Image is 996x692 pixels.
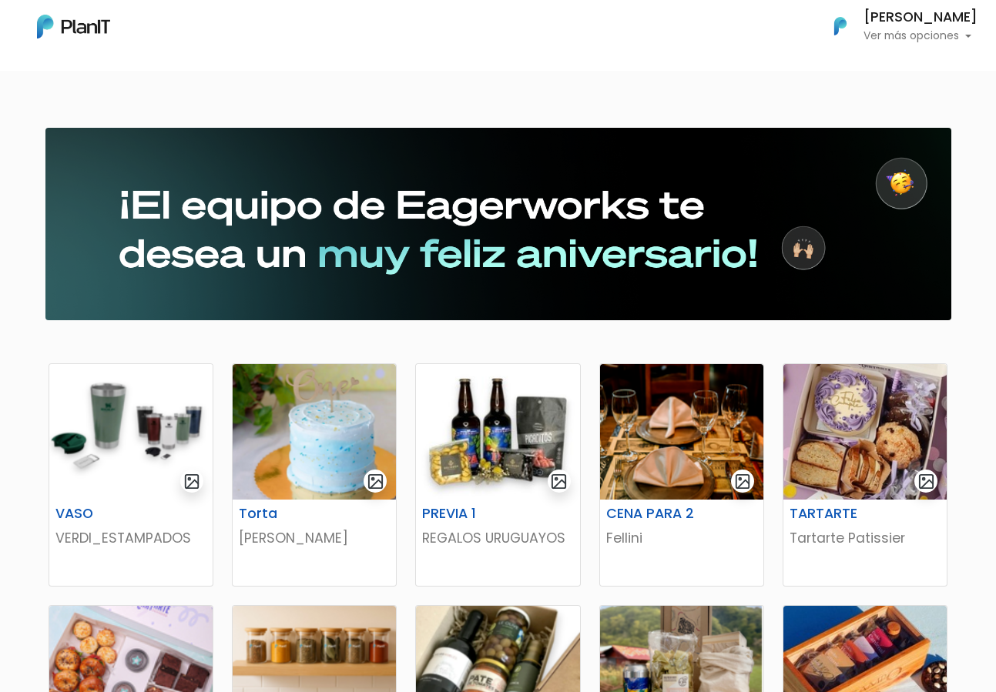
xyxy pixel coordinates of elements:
[783,363,947,587] a: gallery-light TARTARTE Tartarte Patissier
[416,364,579,500] img: thumb_2000___2000-Photoroom__100_.jpg
[864,11,978,25] h6: [PERSON_NAME]
[783,364,947,500] img: thumb_E546A359-508B-4B17-94E1-5C42CA27F89A.jpeg
[232,363,397,587] a: gallery-light Torta [PERSON_NAME]
[55,528,206,548] p: VERDI_ESTAMPADOS
[734,473,752,490] img: gallery-light
[230,506,343,522] h6: Torta
[46,506,159,522] h6: VASO
[367,473,384,490] img: gallery-light
[823,9,857,43] img: PlanIt Logo
[600,364,763,500] img: thumb_ChatGPT_Image_24_jun_2025__17_42_51.png
[415,363,580,587] a: gallery-light PREVIA 1 REGALOS URUGUAYOS
[37,15,110,38] img: PlanIt Logo
[790,528,941,548] p: Tartarte Patissier
[814,6,978,46] button: PlanIt Logo [PERSON_NAME] Ver más opciones
[239,528,390,548] p: [PERSON_NAME]
[599,363,764,587] a: gallery-light CENA PARA 2 Fellini
[49,364,213,500] img: thumb_Captura_de_pantalla_2025-05-29_133446.png
[864,31,978,42] p: Ver más opciones
[233,364,396,500] img: thumb_Captura_de_pantalla_2025-08-20_095559.png
[606,528,757,548] p: Fellini
[917,473,935,490] img: gallery-light
[597,506,710,522] h6: CENA PARA 2
[183,473,201,490] img: gallery-light
[780,506,894,522] h6: TARTARTE
[49,363,213,587] a: gallery-light VASO VERDI_ESTAMPADOS
[550,473,568,490] img: gallery-light
[422,528,573,548] p: REGALOS URUGUAYOS
[413,506,526,522] h6: PREVIA 1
